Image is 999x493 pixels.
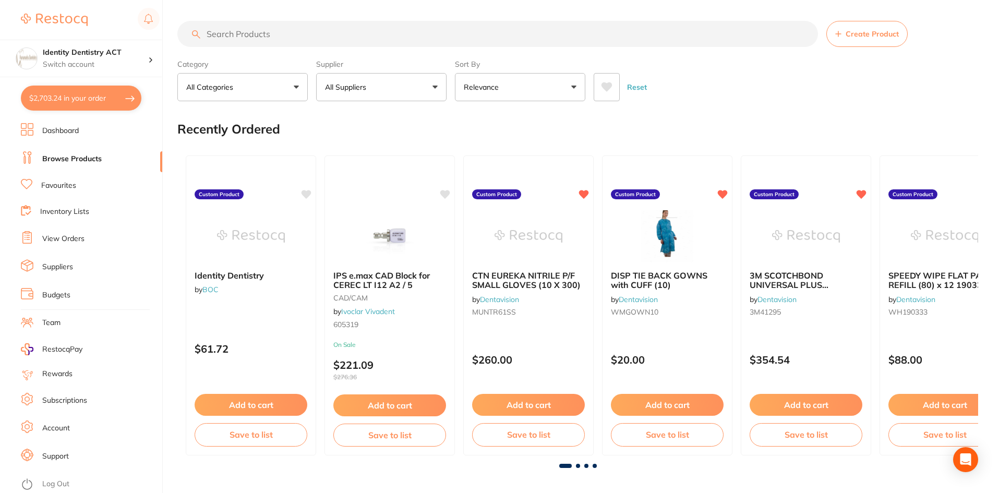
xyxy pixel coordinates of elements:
input: Search Products [177,21,818,47]
button: All Categories [177,73,308,101]
label: Custom Product [195,189,244,200]
button: Log Out [21,476,159,493]
p: $221.09 [333,359,446,381]
p: Switch account [43,59,148,70]
button: Save to list [333,424,446,447]
button: Save to list [611,423,724,446]
small: 605319 [333,320,446,329]
img: Identity Dentistry [217,210,285,262]
h2: Recently Ordered [177,122,280,137]
a: Favourites [41,181,76,191]
img: Identity Dentistry ACT [16,48,37,69]
span: by [333,307,395,316]
small: CAD/CAM [333,294,446,302]
small: 3M41295 [750,308,862,316]
span: by [611,295,658,304]
div: Open Intercom Messenger [953,447,978,472]
a: BOC [202,285,219,294]
a: Browse Products [42,154,102,164]
span: $276.36 [333,374,446,381]
button: $2,703.24 in your order [21,86,141,111]
a: Log Out [42,479,69,489]
h4: Identity Dentistry ACT [43,47,148,58]
span: by [472,295,519,304]
a: Team [42,318,61,328]
span: by [750,295,797,304]
a: Budgets [42,290,70,300]
img: Restocq Logo [21,14,88,26]
b: 3M SCOTCHBOND UNIVERSAL PLUS ADHESIVE BOTTLE REFILL (3X 5ML) [750,271,862,290]
a: RestocqPay [21,343,82,355]
p: All Categories [186,82,237,92]
a: Subscriptions [42,395,87,406]
button: All Suppliers [316,73,447,101]
label: Sort By [455,59,585,69]
button: Create Product [826,21,908,47]
label: Supplier [316,59,447,69]
img: CTN EUREKA NITRILE P/F SMALL GLOVES (10 X 300) [495,210,562,262]
a: Suppliers [42,262,73,272]
img: SPEEDY WIPE FLAT PACK REFILL (80) x 12 190336 [911,210,979,262]
a: Account [42,423,70,434]
a: Support [42,451,69,462]
a: Dentavision [619,295,658,304]
a: View Orders [42,234,85,244]
button: Relevance [455,73,585,101]
label: Custom Product [472,189,521,200]
p: $61.72 [195,343,307,355]
button: Reset [624,73,650,101]
label: Category [177,59,308,69]
button: Save to list [750,423,862,446]
a: Rewards [42,369,73,379]
span: by [195,285,219,294]
b: CTN EUREKA NITRILE P/F SMALL GLOVES (10 X 300) [472,271,585,290]
a: Dentavision [757,295,797,304]
small: MUNTR61SS [472,308,585,316]
p: $354.54 [750,354,862,366]
a: Dentavision [480,295,519,304]
p: Relevance [464,82,503,92]
a: Inventory Lists [40,207,89,217]
small: On Sale [333,341,446,348]
label: Custom Product [611,189,660,200]
button: Save to list [195,423,307,446]
img: DISP TIE BACK GOWNS with CUFF (10) [633,210,701,262]
b: Identity Dentistry [195,271,307,280]
label: Custom Product [888,189,937,200]
button: Add to cart [750,394,862,416]
img: 3M SCOTCHBOND UNIVERSAL PLUS ADHESIVE BOTTLE REFILL (3X 5ML) [772,210,840,262]
a: Restocq Logo [21,8,88,32]
button: Add to cart [472,394,585,416]
small: WMGOWN10 [611,308,724,316]
p: All Suppliers [325,82,370,92]
button: Add to cart [195,394,307,416]
button: Add to cart [333,394,446,416]
a: Ivoclar Vivadent [341,307,395,316]
p: $260.00 [472,354,585,366]
a: Dashboard [42,126,79,136]
label: Custom Product [750,189,799,200]
span: by [888,295,935,304]
p: $20.00 [611,354,724,366]
img: IPS e.max CAD Block for CEREC LT I12 A2 / 5 [356,210,424,262]
span: RestocqPay [42,344,82,355]
b: DISP TIE BACK GOWNS with CUFF (10) [611,271,724,290]
img: RestocqPay [21,343,33,355]
button: Add to cart [611,394,724,416]
b: IPS e.max CAD Block for CEREC LT I12 A2 / 5 [333,271,446,290]
button: Save to list [472,423,585,446]
a: Dentavision [896,295,935,304]
span: Create Product [846,30,899,38]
